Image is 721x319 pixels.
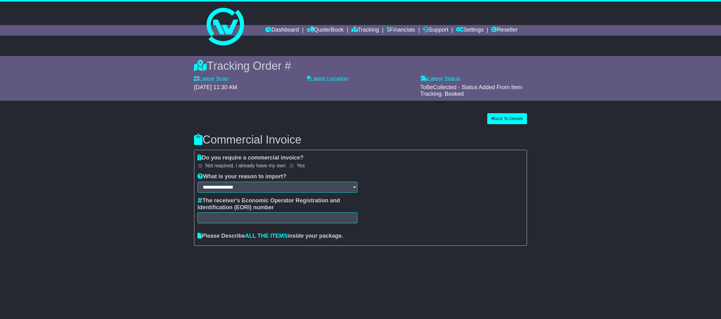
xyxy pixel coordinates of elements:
button: Back To Details [487,113,527,124]
label: Latest Location [307,76,348,83]
span: ToBeCollected - Status Added From Item Tracking. Booked [420,84,522,97]
label: Latest Scan [194,76,229,83]
a: Tracking [351,25,379,36]
span: [DATE] 11:30 AM [194,84,237,90]
a: Financials [387,25,415,36]
label: Please Describe inside your package. [197,233,343,240]
a: Quote/Book [307,25,344,36]
label: Latest Status [420,76,460,83]
div: Tracking Order # [194,59,527,73]
label: Yes [297,163,305,169]
a: Dashboard [265,25,299,36]
a: Settings [456,25,483,36]
label: Not required, I already have my own [205,163,286,169]
label: The receiver's Economic Operator Registration and Identification (EORI) number [197,197,357,211]
label: Do you require a commercial invoice? [197,154,304,161]
label: What is your reason to import? [197,173,286,180]
a: Reseller [491,25,518,36]
a: Support [423,25,448,36]
h3: Commercial Invoice [194,134,527,146]
span: ALL THE ITEMS [245,233,288,239]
